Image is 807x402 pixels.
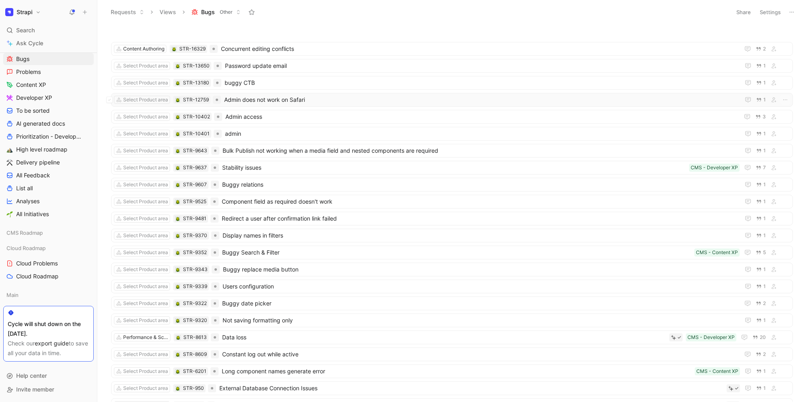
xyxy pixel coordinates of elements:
div: Select Product area [123,215,168,223]
img: 🪲 [175,200,180,204]
div: Main [3,289,94,301]
div: STR-9339 [183,282,207,290]
span: Cloud Problems [16,259,58,267]
div: STR-9525 [183,198,206,206]
button: 1 [754,265,767,274]
button: 2 [754,44,767,53]
span: Prioritization - Developer XP [16,133,83,141]
span: 1 [763,148,766,153]
button: 20 [751,333,767,342]
div: Select Product area [123,147,168,155]
img: 🪲 [175,183,180,187]
span: 2 [763,46,766,51]
button: 1 [754,231,767,240]
button: 1 [754,316,767,325]
a: Bugs [3,53,94,65]
div: Select Product area [123,79,168,87]
button: 🪲 [171,46,177,52]
a: ⛰️High level roadmap [3,143,94,156]
div: OtherBugsProblemsContent XPDeveloper XPTo be sortedAI generated docsPrioritization - Developer XP... [3,38,94,220]
a: Select Product area🪲STR-9370Display names in filters1 [111,229,793,242]
div: STR-9370 [183,232,207,240]
span: 1 [763,369,766,374]
div: STR-13650 [183,62,210,70]
img: 🪲 [175,352,180,357]
button: 🪲 [175,114,181,120]
span: 1 [763,63,766,68]
div: STR-9352 [183,248,207,257]
img: Strapi [5,8,13,16]
span: Redirect a user after confirmation link failed [222,214,737,223]
div: STR-6201 [183,367,206,375]
img: ⚒️ [6,159,13,166]
a: Performance & Scalability🪲STR-8613Data lossCMS - Developer XP20 [111,330,793,344]
div: Check our to save all your data in time. [8,339,89,358]
span: AI generated docs [16,120,65,128]
span: External Database Connection Issues [219,383,723,393]
div: Select Product area [123,164,168,172]
a: Select Product area🪲STR-950External Database Connection Issues1 [111,381,793,395]
span: Display names in filters [223,231,737,240]
div: Cloud Roadmap [3,242,94,254]
span: 2 [763,301,766,306]
img: 🪲 [175,386,180,391]
div: 🪲 [175,182,181,187]
button: 🪲 [175,165,181,170]
button: 🌱 [5,209,15,219]
div: 🪲 [175,233,181,238]
span: 1 [763,233,766,238]
button: Settings [756,6,784,18]
img: 🪲 [175,132,180,137]
div: Select Product area [123,62,168,70]
a: Select Product area🪲STR-10402Admin access3 [111,110,793,124]
span: All Feedback [16,171,50,179]
a: Analyses [3,195,94,207]
div: 🪲 [175,335,181,340]
a: Prioritization - Developer XP [3,130,94,143]
div: 🪲 [175,267,181,272]
div: Main [3,289,94,303]
button: 5 [754,248,767,257]
span: Buggy Search & Filter [222,248,691,257]
div: 🪲 [175,131,181,137]
div: Cloud RoadmapCloud ProblemsCloud Roadmap [3,242,94,282]
a: Select Product area🪲STR-10401admin1 [111,127,793,141]
button: 1 [754,214,767,223]
span: Delivery pipeline [16,158,60,166]
a: Select Product area🪲STR-9339Users configuration1 [111,280,793,293]
button: 🪲 [175,385,181,391]
div: 🪲 [175,250,181,255]
span: Search [16,25,35,35]
button: 1 [754,129,767,138]
button: 🪲 [175,284,181,289]
div: 🪲 [175,148,181,154]
a: Ask Cycle [3,37,94,49]
img: 🪲 [175,318,180,323]
button: 🪲 [175,97,181,103]
div: Select Product area [123,350,168,358]
div: STR-9607 [183,181,207,189]
a: Select Product area🪲STR-9643Bulk Publish not working when a media field and nested components are... [111,144,793,158]
div: STR-8609 [183,350,207,358]
button: BugsOther [188,6,244,18]
button: 1 [754,384,767,393]
div: 🪲 [175,368,181,374]
div: Content Authoring [123,45,164,53]
button: 🪲 [175,318,181,323]
span: Bugs [16,55,29,63]
img: 🪲 [175,250,180,255]
a: Select Product area🪲STR-9320Not saving formatting only1 [111,314,793,327]
img: 🪲 [175,267,180,272]
div: Select Product area [123,232,168,240]
span: Cloud Roadmap [6,244,46,252]
h1: Strapi [17,8,32,16]
button: Share [733,6,754,18]
button: 🪲 [175,80,181,86]
button: 1 [754,78,767,87]
div: Performance & Scalability [123,333,168,341]
span: 2 [763,352,766,357]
